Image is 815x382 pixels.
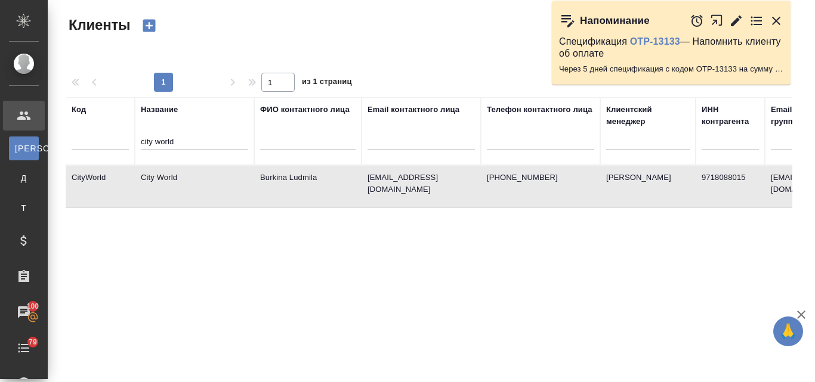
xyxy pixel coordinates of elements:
button: Открыть в новой вкладке [710,8,724,33]
div: Код [72,104,86,116]
div: Телефон контактного лица [487,104,592,116]
td: Burkina Ludmila [254,166,362,207]
p: Спецификация — Напомнить клиенту об оплате [559,36,783,60]
span: 🙏 [778,319,798,344]
a: [PERSON_NAME] [9,136,39,160]
td: City World [135,166,254,207]
button: Перейти в todo [749,14,764,28]
a: Т [9,196,39,220]
p: [PHONE_NUMBER] [487,172,594,184]
a: 79 [3,333,45,363]
span: Т [15,202,33,214]
p: Через 5 дней спецификация с кодом OTP-13133 на сумму 7280.04 RUB будет просрочена [559,63,783,75]
span: [PERSON_NAME] [15,142,33,154]
span: 79 [21,336,44,348]
button: 🙏 [773,316,803,346]
a: OTP-13133 [630,36,680,46]
div: Клиентский менеджер [606,104,690,128]
a: Д [9,166,39,190]
div: Название [141,104,178,116]
div: ИНН контрагента [702,104,759,128]
td: 9718088015 [696,166,765,207]
span: Клиенты [66,15,130,35]
button: Закрыть [769,14,783,28]
td: CityWorld [66,166,135,207]
span: из 1 страниц [302,74,352,92]
button: Создать [135,15,163,36]
span: 100 [20,300,47,312]
p: Напоминание [580,15,650,27]
a: 100 [3,297,45,327]
p: [EMAIL_ADDRESS][DOMAIN_NAME] [368,172,475,195]
button: Отложить [690,14,704,28]
div: ФИО контактного лица [260,104,350,116]
div: Email контактного лица [368,104,459,116]
td: [PERSON_NAME] [600,166,696,207]
span: Д [15,172,33,184]
button: Редактировать [729,14,743,28]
